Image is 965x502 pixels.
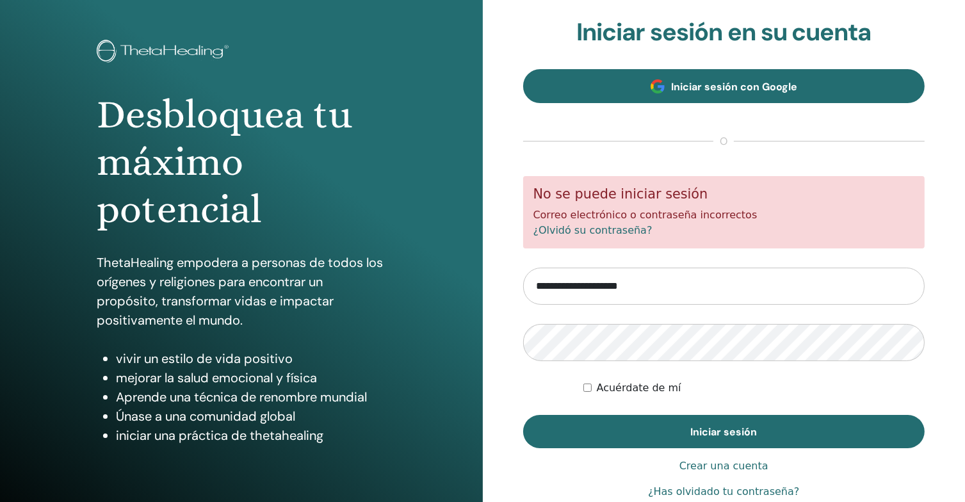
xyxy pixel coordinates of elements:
[116,408,295,425] font: Únase a una comunidad global
[116,369,317,386] font: mejorar la salud emocional y física
[523,69,925,103] a: Iniciar sesión con Google
[97,92,352,232] font: Desbloquea tu máximo potencial
[533,209,758,221] font: Correo electrónico o contraseña incorrectos
[583,380,925,396] div: Mantenerme autenticado indefinidamente o hasta que cierre sesión manualmente
[648,484,799,499] a: ¿Has olvidado tu contraseña?
[116,427,323,444] font: iniciar una práctica de thetahealing
[690,425,757,439] font: Iniciar sesión
[679,460,768,472] font: Crear una cuenta
[720,134,727,148] font: o
[97,254,383,328] font: ThetaHealing empodera a personas de todos los orígenes y religiones para encontrar un propósito, ...
[671,80,797,93] font: Iniciar sesión con Google
[597,382,681,394] font: Acuérdate de mí
[533,224,653,236] a: ¿Olvidó su contraseña?
[533,186,708,202] font: No se puede iniciar sesión
[679,458,768,474] a: Crear una cuenta
[576,16,872,48] font: Iniciar sesión en su cuenta
[116,350,293,367] font: vivir un estilo de vida positivo
[523,415,925,448] button: Iniciar sesión
[116,389,367,405] font: Aprende una técnica de renombre mundial
[648,485,799,498] font: ¿Has olvidado tu contraseña?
